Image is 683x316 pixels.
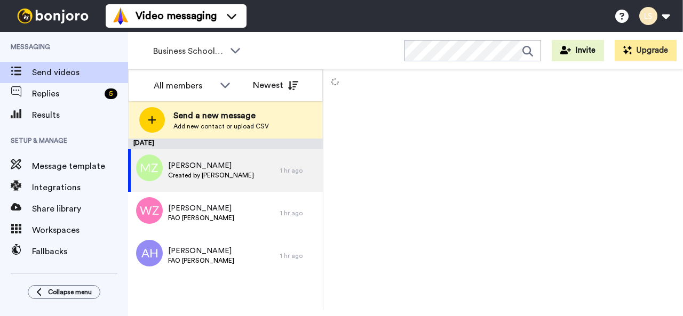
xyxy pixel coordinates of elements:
span: Share library [32,202,128,215]
span: [PERSON_NAME] [168,203,234,214]
span: Workspaces [32,224,128,237]
div: 1 hr ago [280,209,317,217]
span: Video messaging [136,9,217,23]
span: Collapse menu [48,288,92,296]
div: All members [154,79,215,92]
img: wz.png [136,197,163,224]
span: Message template [32,160,128,173]
button: Newest [245,75,306,96]
span: Results [32,109,128,121]
span: Send a new message [173,109,269,122]
span: Send videos [32,66,128,79]
span: Fallbacks [32,245,128,258]
button: Invite [552,40,604,61]
img: vm-color.svg [112,7,129,25]
div: [DATE] [128,139,323,149]
span: FAO [PERSON_NAME] [168,256,234,265]
div: 1 hr ago [280,252,317,260]
img: bj-logo-header-white.svg [13,9,93,23]
span: FAO [PERSON_NAME] [168,214,234,222]
span: [PERSON_NAME] [168,160,254,171]
span: [PERSON_NAME] [168,246,234,256]
button: Upgrade [615,40,677,61]
span: Replies [32,87,100,100]
img: ah.png [136,240,163,266]
button: Collapse menu [28,285,100,299]
span: Business School 2025 [153,45,225,58]
span: Add new contact or upload CSV [173,122,269,131]
div: 1 hr ago [280,166,317,175]
img: mz.png [136,155,163,181]
span: Integrations [32,181,128,194]
div: 5 [105,88,117,99]
span: Created by [PERSON_NAME] [168,171,254,180]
